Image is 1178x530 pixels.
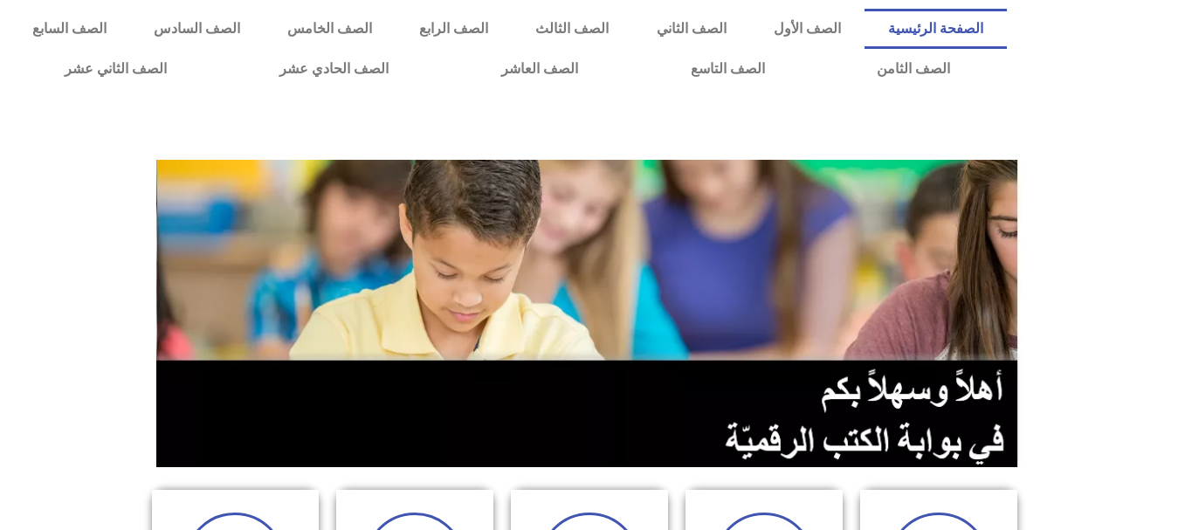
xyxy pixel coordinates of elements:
[865,9,1007,49] a: الصفحة الرئيسية
[633,9,750,49] a: الصف الثاني
[512,9,632,49] a: الصف الثالث
[396,9,512,49] a: الصف الرابع
[224,49,445,89] a: الصف الحادي عشر
[445,49,635,89] a: الصف العاشر
[821,49,1007,89] a: الصف الثامن
[130,9,264,49] a: الصف السادس
[9,49,224,89] a: الصف الثاني عشر
[634,49,821,89] a: الصف التاسع
[9,9,130,49] a: الصف السابع
[264,9,396,49] a: الصف الخامس
[750,9,865,49] a: الصف الأول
